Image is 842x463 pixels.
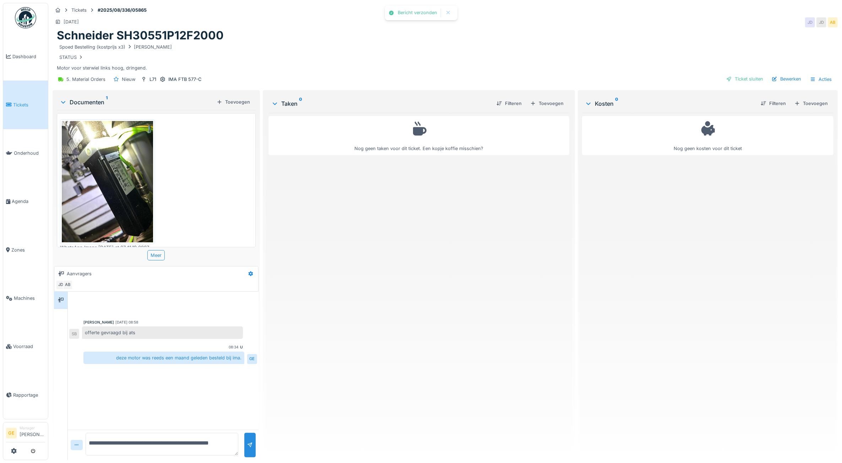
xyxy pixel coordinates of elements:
[273,119,565,152] div: Nog geen taken voor dit ticket. Een kopje koffie misschien?
[57,29,224,42] h1: Schneider SH30551P12F2000
[60,244,155,251] div: WhatsApp Image [DATE] at 07.41.19_0807fe71.jpg
[271,99,491,108] div: Taken
[6,425,45,442] a: GE Manager[PERSON_NAME]
[56,280,66,290] div: JD
[20,425,45,441] li: [PERSON_NAME]
[3,274,48,322] a: Machines
[147,250,165,260] div: Meer
[792,99,831,108] div: Toevoegen
[66,76,105,83] div: 5. Material Orders
[12,53,45,60] span: Dashboard
[14,150,45,156] span: Onderhoud
[83,352,244,364] div: deze motor was reeds een maand geleden besteld bij ima.
[494,99,525,108] div: Filteren
[299,99,302,108] sup: 0
[59,54,84,61] div: STATUS
[3,177,48,226] a: Agenda
[805,17,815,27] div: JD
[13,343,45,350] span: Voorraad
[758,99,789,108] div: Filteren
[723,74,766,84] div: Ticket sluiten
[115,320,138,325] div: [DATE] 08:58
[150,76,156,83] div: L71
[15,7,36,28] img: Badge_color-CXgf-gQk.svg
[95,7,150,13] strong: #2025/08/336/05865
[63,280,73,290] div: AB
[587,119,829,152] div: Nog geen kosten voor dit ticket
[585,99,755,108] div: Kosten
[69,329,79,339] div: SB
[11,247,45,253] span: Zones
[240,345,243,350] div: U
[12,198,45,205] span: Agenda
[62,121,153,242] img: 113tejcipksvn3wu9igrx6onghac
[106,98,108,106] sup: 1
[3,323,48,371] a: Voorraad
[527,99,566,108] div: Toevoegen
[6,428,17,439] li: GE
[247,354,257,364] div: GE
[60,98,214,106] div: Documenten
[3,129,48,177] a: Onderhoud
[816,17,826,27] div: JD
[168,76,201,83] div: IMA FTB 577-C
[828,17,838,27] div: AB
[14,295,45,302] span: Machines
[13,101,45,108] span: Tickets
[71,7,87,13] div: Tickets
[64,18,79,25] div: [DATE]
[13,392,45,398] span: Rapportage
[83,320,114,325] div: [PERSON_NAME]
[67,270,92,277] div: Aanvragers
[229,345,239,350] div: 08:34
[398,10,437,16] div: Bericht verzonden
[3,32,48,81] a: Dashboard
[3,81,48,129] a: Tickets
[82,326,243,339] div: offerte gevraagd bij ats
[3,371,48,419] a: Rapportage
[615,99,618,108] sup: 0
[57,43,833,72] div: Motor voor sterwiel links hoog, dringend.
[214,97,253,107] div: Toevoegen
[122,76,135,83] div: Nieuw
[59,44,172,50] div: Spoed Bestelling (kostprijs x3) [PERSON_NAME]
[20,425,45,431] div: Manager
[807,74,835,84] div: Acties
[769,74,804,84] div: Bewerken
[3,226,48,274] a: Zones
